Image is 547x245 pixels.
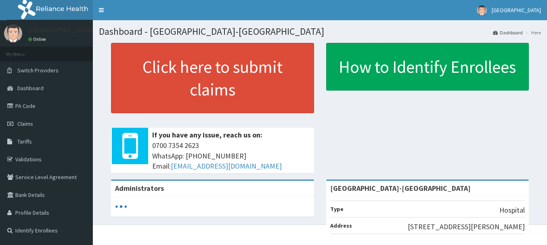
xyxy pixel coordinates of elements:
[17,84,44,92] span: Dashboard
[111,43,314,113] a: Click here to submit claims
[499,205,525,215] p: Hospital
[115,184,164,193] b: Administrators
[171,161,282,171] a: [EMAIL_ADDRESS][DOMAIN_NAME]
[17,138,32,145] span: Tariffs
[330,205,344,213] b: Type
[493,29,523,36] a: Dashboard
[17,67,59,74] span: Switch Providers
[28,26,95,34] p: [GEOGRAPHIC_DATA]
[492,6,541,14] span: [GEOGRAPHIC_DATA]
[115,201,127,213] svg: audio-loading
[330,184,471,193] strong: [GEOGRAPHIC_DATA]-[GEOGRAPHIC_DATA]
[408,222,525,232] p: [STREET_ADDRESS][PERSON_NAME]
[4,24,22,42] img: User Image
[152,140,310,171] span: 0700 7354 2623 WhatsApp: [PHONE_NUMBER] Email:
[330,222,352,229] b: Address
[152,130,262,139] b: If you have any issue, reach us on:
[28,36,48,42] a: Online
[477,5,487,15] img: User Image
[524,29,541,36] li: Here
[17,120,33,127] span: Claims
[326,43,529,91] a: How to Identify Enrollees
[99,26,541,37] h1: Dashboard - [GEOGRAPHIC_DATA]-[GEOGRAPHIC_DATA]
